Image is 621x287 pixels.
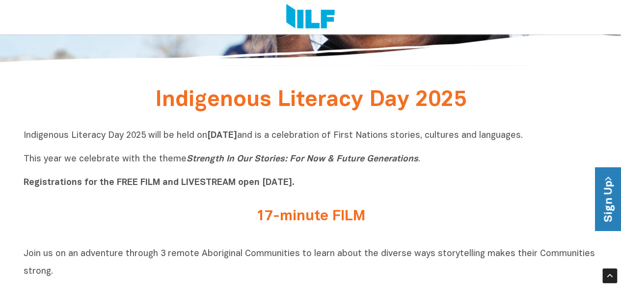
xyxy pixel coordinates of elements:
p: Indigenous Literacy Day 2025 will be held on and is a celebration of First Nations stories, cultu... [24,130,598,189]
i: Strength In Our Stories: For Now & Future Generations [187,155,418,163]
img: Logo [286,4,335,30]
b: [DATE] [207,131,237,140]
h2: 17-minute FILM [127,209,495,225]
span: Join us on an adventure through 3 remote Aboriginal Communities to learn about the diverse ways s... [24,250,595,276]
b: Registrations for the FREE FILM and LIVESTREAM open [DATE]. [24,179,295,187]
div: Scroll Back to Top [602,268,617,283]
span: Indigenous Literacy Day 2025 [155,90,466,110]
